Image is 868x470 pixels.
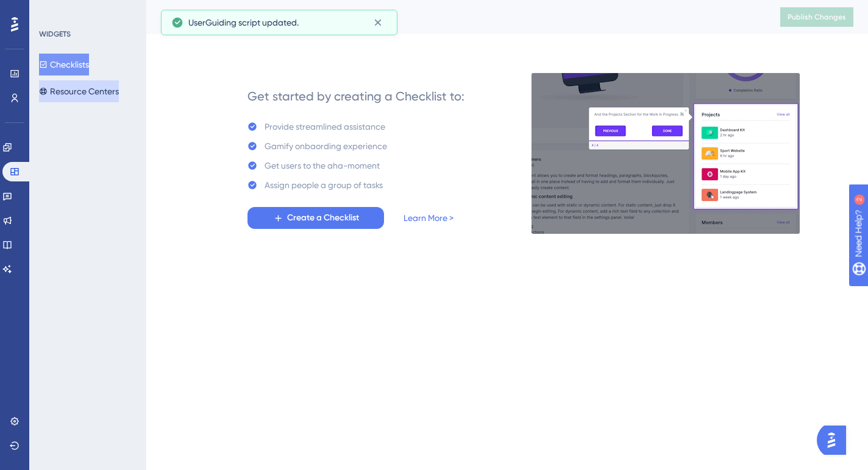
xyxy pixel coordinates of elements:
button: Resource Centers [39,80,119,102]
button: Checklists [39,54,89,75]
a: Learn More > [404,211,454,225]
img: e28e67207451d1beac2d0b01ddd05b56.gif [531,72,800,234]
div: WIDGETS [39,29,71,39]
span: Create a Checklist [287,211,359,225]
button: Create a Checklist [247,207,384,229]
div: 2 [85,6,88,16]
div: Assign people a group of tasks [265,178,383,192]
span: Need Help? [29,3,76,18]
span: UserGuiding script updated. [188,15,299,30]
span: Publish Changes [788,12,846,22]
div: Provide streamlined assistance [265,119,385,134]
div: Checklists [161,9,750,26]
div: Get started by creating a Checklist to: [247,88,464,105]
div: Gamify onbaording experience [265,139,387,153]
button: Publish Changes [780,7,853,27]
div: Get users to the aha-moment [265,158,380,173]
iframe: UserGuiding AI Assistant Launcher [817,422,853,458]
